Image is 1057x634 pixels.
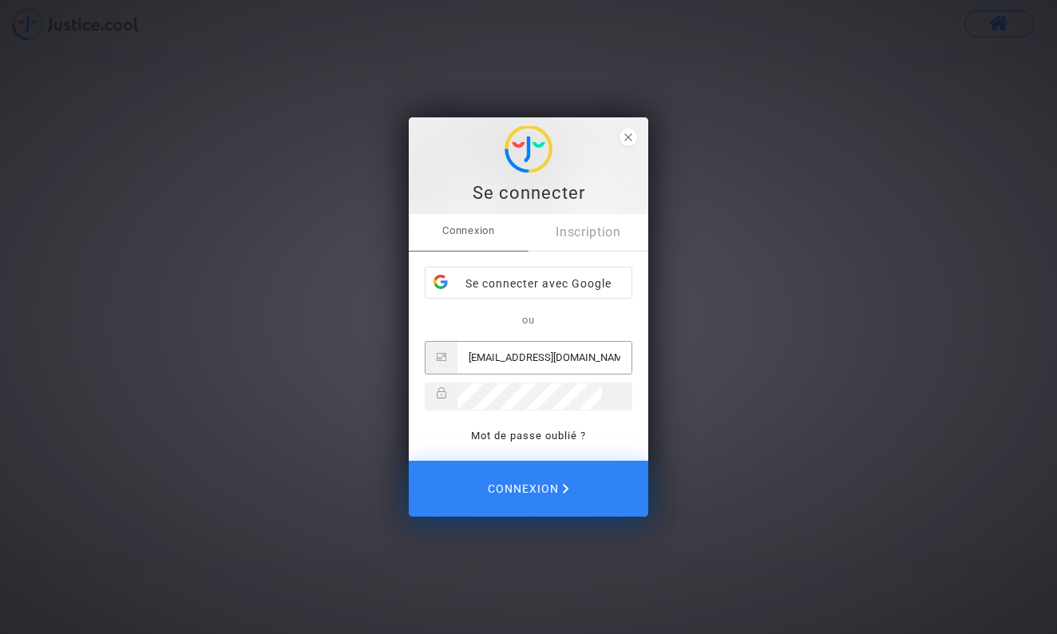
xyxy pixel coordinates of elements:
[488,472,569,505] span: Connexion
[522,314,535,326] span: ou
[409,461,648,517] button: Connexion
[418,181,639,205] div: Se connecter
[457,383,602,410] input: Password
[457,342,631,374] input: Email
[620,129,637,146] span: close
[409,214,528,248] span: Connexion
[528,214,648,251] a: Inscription
[471,430,586,442] a: Mot de passe oublié ?
[426,267,631,299] div: Se connecter avec Google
